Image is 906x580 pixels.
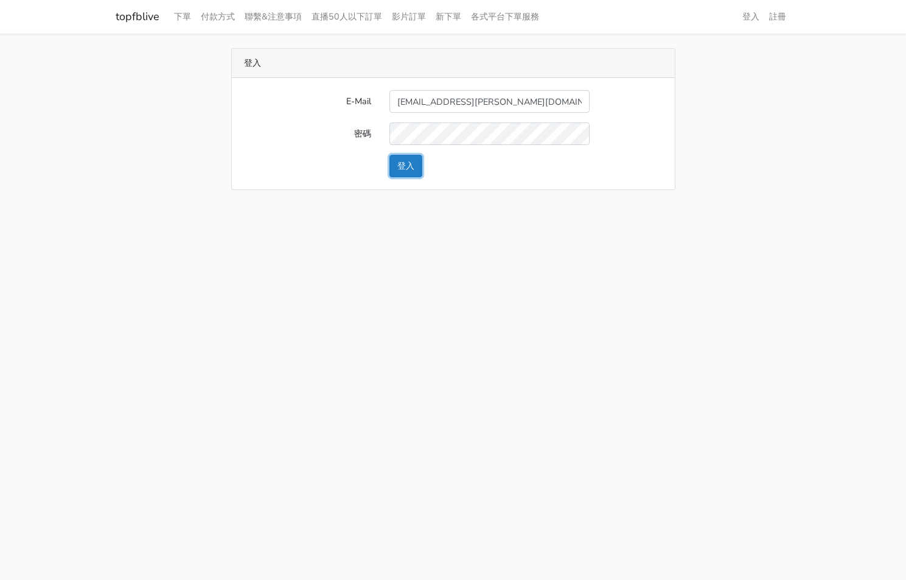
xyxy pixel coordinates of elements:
a: 登入 [737,5,764,29]
a: 聯繫&注意事項 [240,5,307,29]
a: 影片訂單 [387,5,431,29]
a: 下單 [169,5,196,29]
a: 新下單 [431,5,466,29]
div: 登入 [232,49,675,78]
a: topfblive [116,5,159,29]
a: 直播50人以下訂單 [307,5,387,29]
label: E-Mail [235,90,380,113]
a: 付款方式 [196,5,240,29]
button: 登入 [389,155,422,177]
a: 註冊 [764,5,791,29]
label: 密碼 [235,122,380,145]
a: 各式平台下單服務 [466,5,544,29]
